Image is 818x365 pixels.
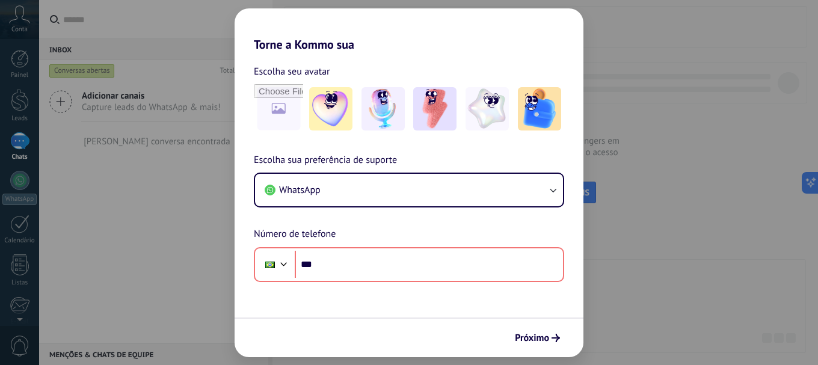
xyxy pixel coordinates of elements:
span: Escolha sua preferência de suporte [254,153,397,168]
img: -5.jpeg [518,87,561,130]
div: Brazil: + 55 [259,252,281,277]
button: Próximo [509,328,565,348]
img: -3.jpeg [413,87,457,130]
span: Número de telefone [254,227,336,242]
button: WhatsApp [255,174,563,206]
img: -4.jpeg [466,87,509,130]
span: WhatsApp [279,184,321,196]
span: Próximo [515,334,549,342]
img: -1.jpeg [309,87,352,130]
img: -2.jpeg [361,87,405,130]
span: Escolha seu avatar [254,64,330,79]
h2: Torne a Kommo sua [235,8,583,52]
